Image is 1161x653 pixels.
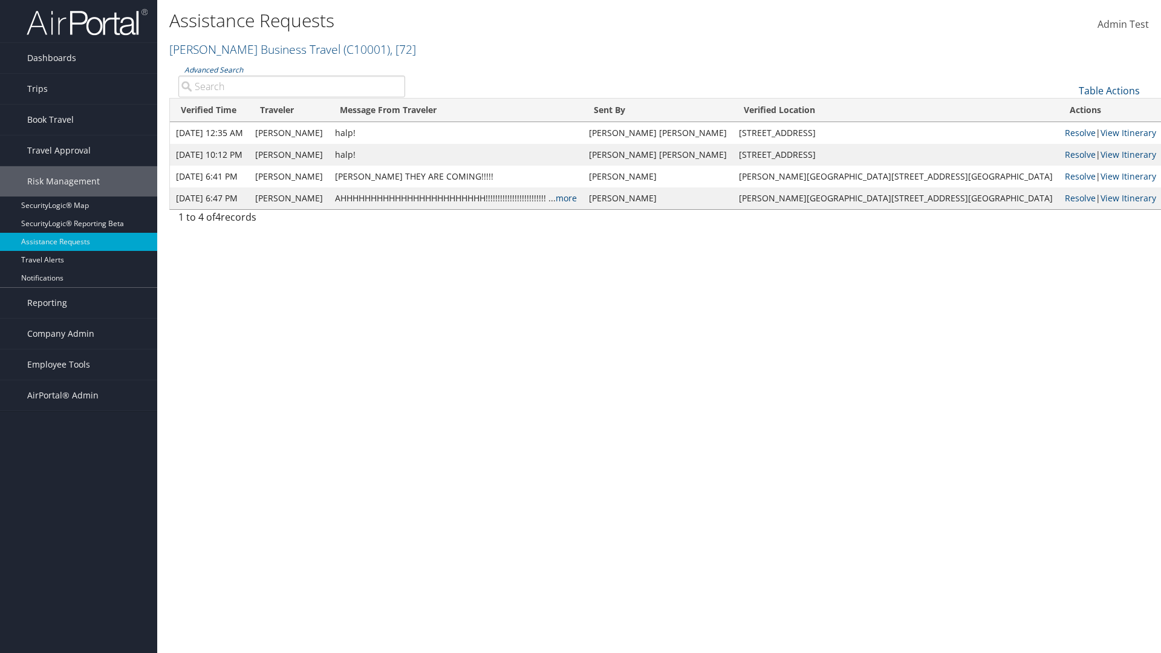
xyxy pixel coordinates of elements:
td: [DATE] 6:41 PM [170,166,249,187]
img: airportal-logo.png [27,8,148,36]
td: [PERSON_NAME] [249,187,329,209]
span: , [ 72 ] [390,41,416,57]
td: [DATE] 10:12 PM [170,144,249,166]
td: [PERSON_NAME] [PERSON_NAME] [583,144,733,166]
span: Trips [27,74,48,104]
a: View Itinerary [1101,127,1156,138]
td: [PERSON_NAME] [583,166,733,187]
h1: Assistance Requests [169,8,822,33]
td: halp! [329,144,583,166]
th: Sent By: activate to sort column ascending [583,99,733,122]
td: halp! [329,122,583,144]
a: more [556,192,577,204]
td: [PERSON_NAME] [249,166,329,187]
span: Dashboards [27,43,76,73]
td: [STREET_ADDRESS] [733,122,1059,144]
a: Resolve [1065,149,1096,160]
span: Travel Approval [27,135,91,166]
div: 1 to 4 of records [178,210,405,230]
td: AHHHHHHHHHHHHHHHHHHHHHHHH!!!!!!!!!!!!!!!!!!!!!!!!! ... [329,187,583,209]
a: Table Actions [1079,84,1140,97]
a: Advanced Search [184,65,243,75]
span: Book Travel [27,105,74,135]
a: Resolve [1065,127,1096,138]
span: AirPortal® Admin [27,380,99,411]
span: Company Admin [27,319,94,349]
a: Resolve [1065,192,1096,204]
span: Risk Management [27,166,100,197]
th: Traveler: activate to sort column ascending [249,99,329,122]
td: [STREET_ADDRESS] [733,144,1059,166]
span: 4 [215,210,221,224]
td: [PERSON_NAME][GEOGRAPHIC_DATA][STREET_ADDRESS][GEOGRAPHIC_DATA] [733,166,1059,187]
td: [PERSON_NAME] [PERSON_NAME] [583,122,733,144]
th: Message From Traveler: activate to sort column ascending [329,99,583,122]
td: [PERSON_NAME] THEY ARE COMING!!!!! [329,166,583,187]
a: Resolve [1065,171,1096,182]
a: View Itinerary [1101,171,1156,182]
th: Verified Time: activate to sort column ascending [170,99,249,122]
td: [PERSON_NAME][GEOGRAPHIC_DATA][STREET_ADDRESS][GEOGRAPHIC_DATA] [733,187,1059,209]
span: Reporting [27,288,67,318]
span: Employee Tools [27,349,90,380]
span: ( C10001 ) [343,41,390,57]
td: [PERSON_NAME] [583,187,733,209]
th: Verified Location: activate to sort column ascending [733,99,1059,122]
a: [PERSON_NAME] Business Travel [169,41,416,57]
td: [DATE] 6:47 PM [170,187,249,209]
td: [PERSON_NAME] [249,122,329,144]
input: Advanced Search [178,76,405,97]
a: View Itinerary [1101,192,1156,204]
td: [PERSON_NAME] [249,144,329,166]
a: View Itinerary [1101,149,1156,160]
td: [DATE] 12:35 AM [170,122,249,144]
a: Admin Test [1098,6,1149,44]
span: Admin Test [1098,18,1149,31]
